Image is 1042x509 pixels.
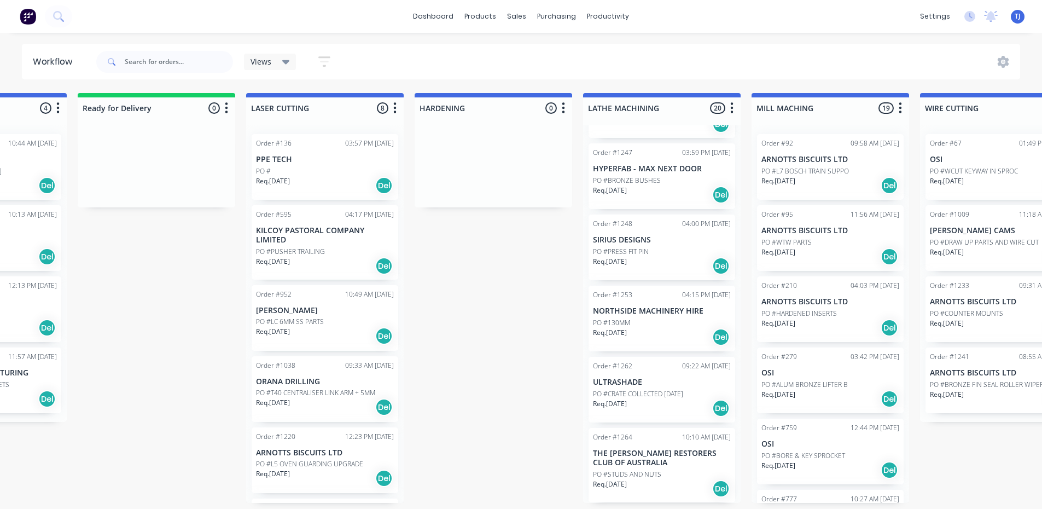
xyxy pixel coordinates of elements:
div: Del [38,319,56,337]
div: Order #210 [761,281,797,291]
p: Req. [DATE] [593,186,627,195]
div: Order #9511:56 AM [DATE]ARNOTTS BISCUITS LTDPO #WTW PARTSReq.[DATE]Del [757,205,904,271]
p: Req. [DATE] [930,247,964,257]
div: 09:22 AM [DATE] [682,361,731,371]
div: 12:13 PM [DATE] [8,281,57,291]
div: Order #9209:58 AM [DATE]ARNOTTS BISCUITS LTDPO #L7 BOSCH TRAIN SUPPOReq.[DATE]Del [757,134,904,200]
span: TJ [1015,11,1021,21]
p: Req. [DATE] [930,319,964,328]
div: 04:03 PM [DATE] [851,281,899,291]
div: Order #59504:17 PM [DATE]KILCOY PASTORAL COMPANY LIMITEDPO #PUSHER TRAILINGReq.[DATE]Del [252,205,398,280]
div: Order #136 [256,138,292,148]
p: Req. [DATE] [256,257,290,267]
div: Order #1220 [256,432,295,442]
div: 04:17 PM [DATE] [345,210,394,219]
span: Views [251,56,271,67]
div: Del [712,328,730,346]
p: Req. [DATE] [256,398,290,408]
div: Order #759 [761,423,797,433]
div: Order #1248 [593,219,632,229]
div: Order #13603:57 PM [DATE]PPE TECHPO #Req.[DATE]Del [252,134,398,200]
div: 03:59 PM [DATE] [682,148,731,158]
div: 11:57 AM [DATE] [8,352,57,362]
div: Order #126209:22 AM [DATE]ULTRASHADEPO #CRATE COLLECTED [DATE]Req.[DATE]Del [589,357,735,423]
p: PO #COUNTER MOUNTS [930,309,1003,319]
p: [PERSON_NAME] [256,306,394,315]
p: Req. [DATE] [761,247,795,257]
p: Req. [DATE] [930,390,964,400]
p: Req. [DATE] [761,319,795,328]
p: ULTRASHADE [593,378,731,387]
div: Del [712,257,730,275]
p: Req. [DATE] [761,390,795,400]
p: HYPERFAB - MAX NEXT DOOR [593,164,731,173]
div: Workflow [33,55,78,68]
p: NORTHSIDE MACHINERY HIRE [593,306,731,316]
div: 10:13 AM [DATE] [8,210,57,219]
div: settings [915,8,956,25]
div: Order #103809:33 AM [DATE]ORANA DRILLINGPO #T40 CENTRALISER LINK ARM + 5MMReq.[DATE]Del [252,356,398,422]
p: PO #CRATE COLLECTED [DATE] [593,389,683,399]
div: Del [375,257,393,275]
p: PO #L7 BOSCH TRAIN SUPPO [761,166,849,176]
div: Order #122012:23 PM [DATE]ARNOTTS BISCUITS LTDPO #L5 OVEN GUARDING UPGRADEReq.[DATE]Del [252,427,398,493]
p: ORANA DRILLING [256,377,394,386]
div: 10:27 AM [DATE] [851,494,899,504]
div: Order #1253 [593,290,632,300]
p: PO #L5 OVEN GUARDING UPGRADE [256,459,363,469]
p: PO #T40 CENTRALISER LINK ARM + 5MM [256,388,375,398]
p: Req. [DATE] [256,327,290,337]
p: PO # [256,166,271,176]
p: THE [PERSON_NAME] RESTORERS CLUB OF AUSTRALIA [593,449,731,467]
div: Order #1264 [593,432,632,442]
p: PO #ALUM BRONZE LIFTER B [761,380,848,390]
p: PO #WCUT KEYWAY IN SPROC [930,166,1018,176]
div: 10:10 AM [DATE] [682,432,731,442]
div: 10:49 AM [DATE] [345,290,394,299]
div: Del [881,319,898,337]
div: 04:15 PM [DATE] [682,290,731,300]
p: PO #STUDS AND NUTS [593,470,661,479]
div: Del [881,390,898,408]
div: Del [375,398,393,416]
div: Order #1038 [256,361,295,371]
div: Order #95210:49 AM [DATE][PERSON_NAME]PO #LC 6MM SS PARTSReq.[DATE]Del [252,285,398,351]
div: products [459,8,502,25]
div: Order #1233 [930,281,969,291]
p: PO #PUSHER TRAILING [256,247,325,257]
div: 04:00 PM [DATE] [682,219,731,229]
p: ARNOTTS BISCUITS LTD [256,448,394,458]
div: Del [375,177,393,194]
div: Del [375,327,393,345]
div: 12:44 PM [DATE] [851,423,899,433]
div: 12:23 PM [DATE] [345,432,394,442]
p: PPE TECH [256,155,394,164]
p: Req. [DATE] [593,328,627,338]
div: 03:57 PM [DATE] [345,138,394,148]
p: Req. [DATE] [930,176,964,186]
div: productivity [581,8,634,25]
p: ARNOTTS BISCUITS LTD [761,155,899,164]
div: Order #124703:59 PM [DATE]HYPERFAB - MAX NEXT DOORPO #BRONZE BUSHESReq.[DATE]Del [589,143,735,209]
p: PO #HARDENED INSERTS [761,309,837,319]
p: ARNOTTS BISCUITS LTD [761,226,899,235]
div: sales [502,8,532,25]
p: KILCOY PASTORAL COMPANY LIMITED [256,226,394,245]
p: PO #BORE & KEY SPROCKET [761,451,845,461]
p: PO #WTW PARTS [761,238,812,247]
div: Del [38,177,56,194]
p: PO #LC 6MM SS PARTS [256,317,324,327]
div: Del [38,390,56,408]
div: 03:42 PM [DATE] [851,352,899,362]
div: Order #21004:03 PM [DATE]ARNOTTS BISCUITS LTDPO #HARDENED INSERTSReq.[DATE]Del [757,276,904,342]
input: Search for orders... [125,51,233,73]
div: Order #279 [761,352,797,362]
a: dashboard [408,8,459,25]
div: Del [881,461,898,479]
p: ARNOTTS BISCUITS LTD [761,297,899,306]
p: SIRIUS DESIGNS [593,235,731,245]
div: 11:56 AM [DATE] [851,210,899,219]
div: Order #67 [930,138,962,148]
div: Order #27903:42 PM [DATE]OSIPO #ALUM BRONZE LIFTER BReq.[DATE]Del [757,348,904,413]
p: Req. [DATE] [761,461,795,471]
